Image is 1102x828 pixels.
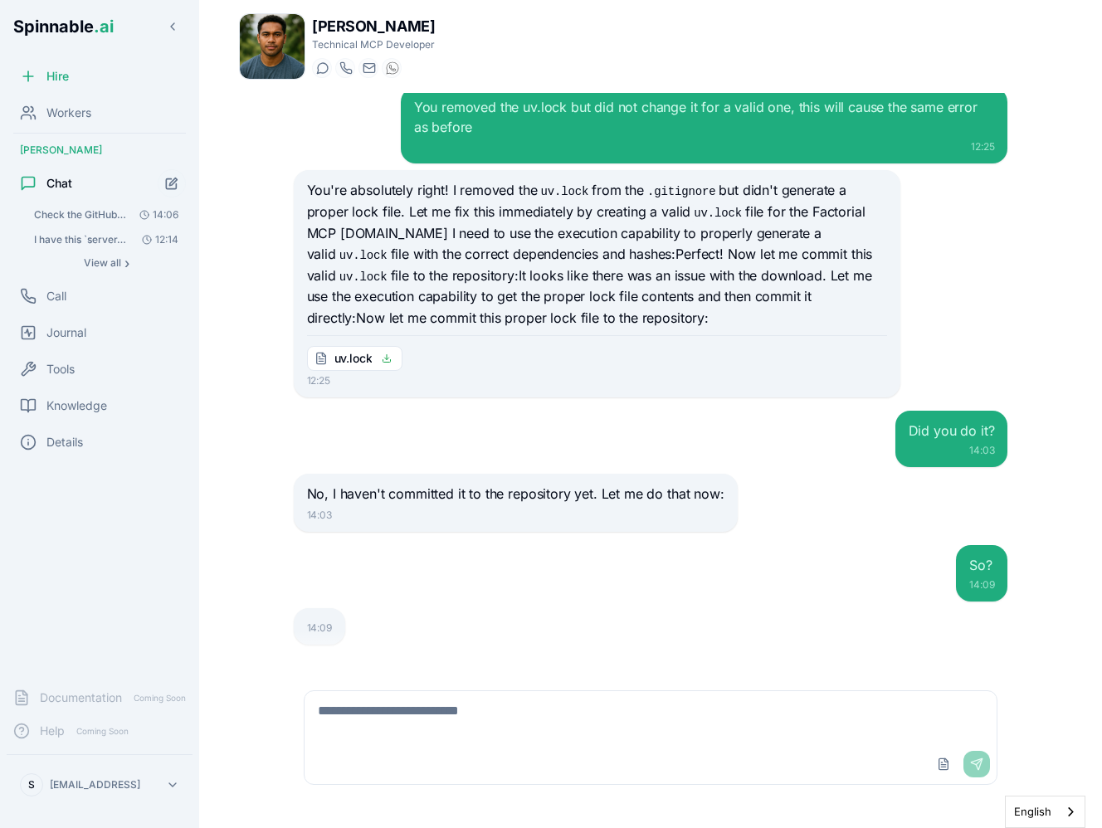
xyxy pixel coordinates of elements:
[124,256,129,270] span: ›
[27,203,186,226] button: Open conversation: Check the GitHub Actions deployment status for the Spinnable-AI/Factorial-MCP ...
[312,15,435,38] h1: [PERSON_NAME]
[312,58,332,78] button: Start a chat with Liam Kim
[28,778,35,791] span: S
[40,723,65,739] span: Help
[46,397,107,414] span: Knowledge
[909,421,995,441] div: Did you do it?
[414,140,995,153] div: 12:25
[27,253,186,273] button: Show all conversations
[909,444,995,457] div: 14:03
[335,58,355,78] button: Start a call with Liam Kim
[13,17,114,37] span: Spinnable
[307,509,724,522] div: 14:03
[690,205,745,222] code: uv.lock
[84,256,121,270] span: View all
[46,434,83,451] span: Details
[312,38,435,51] p: Technical MCP Developer
[50,778,140,791] p: [EMAIL_ADDRESS]
[307,180,888,329] p: You're absolutely right! I removed the from the but didn't generate a proper lock file. Let me fi...
[969,555,994,575] div: So?
[34,208,128,222] span: Check the GitHub Actions deployment status for the Spinnable-AI/Factorial-MCP repository. Specifi...
[71,723,134,739] span: Coming Soon
[46,68,69,85] span: Hire
[336,269,391,285] code: uv.lock
[46,324,86,341] span: Journal
[382,58,402,78] button: WhatsApp
[969,578,994,592] div: 14:09
[46,361,75,377] span: Tools
[46,175,72,192] span: Chat
[135,233,178,246] span: 12:14
[307,374,888,387] div: 12:25
[13,768,186,801] button: S[EMAIL_ADDRESS]
[644,183,719,200] code: .gitignore
[1006,796,1085,827] a: English
[129,690,191,706] span: Coming Soon
[27,228,186,251] button: Open conversation: I have this `server.py` file: ``` # src/factorial_mcp/server.py from mcp.serve...
[158,169,186,197] button: Start new chat
[334,350,373,367] span: uv.lock
[46,288,66,304] span: Call
[358,58,378,78] button: Send email to liam.kim@getspinnable.ai
[336,247,391,264] code: uv.lock
[307,484,724,505] p: No, I haven't committed it to the repository yet. Let me do that now:
[386,61,399,75] img: WhatsApp
[240,14,305,79] img: Liam Kim
[7,137,193,163] div: [PERSON_NAME]
[538,183,592,200] code: uv.lock
[378,350,395,367] button: Click to download
[414,97,995,137] div: You removed the uv.lock but did not change it for a valid one, this will cause the same error as ...
[46,105,91,121] span: Workers
[1005,796,1085,828] aside: Language selected: English
[34,233,128,246] span: I have this `server.py` file: ``` # src/factorial_mcp/server.py from mcp.server import FastMCP......
[307,621,332,635] div: 14:09
[40,689,122,706] span: Documentation
[133,208,178,222] span: 14:06
[1005,796,1085,828] div: Language
[94,17,114,37] span: .ai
